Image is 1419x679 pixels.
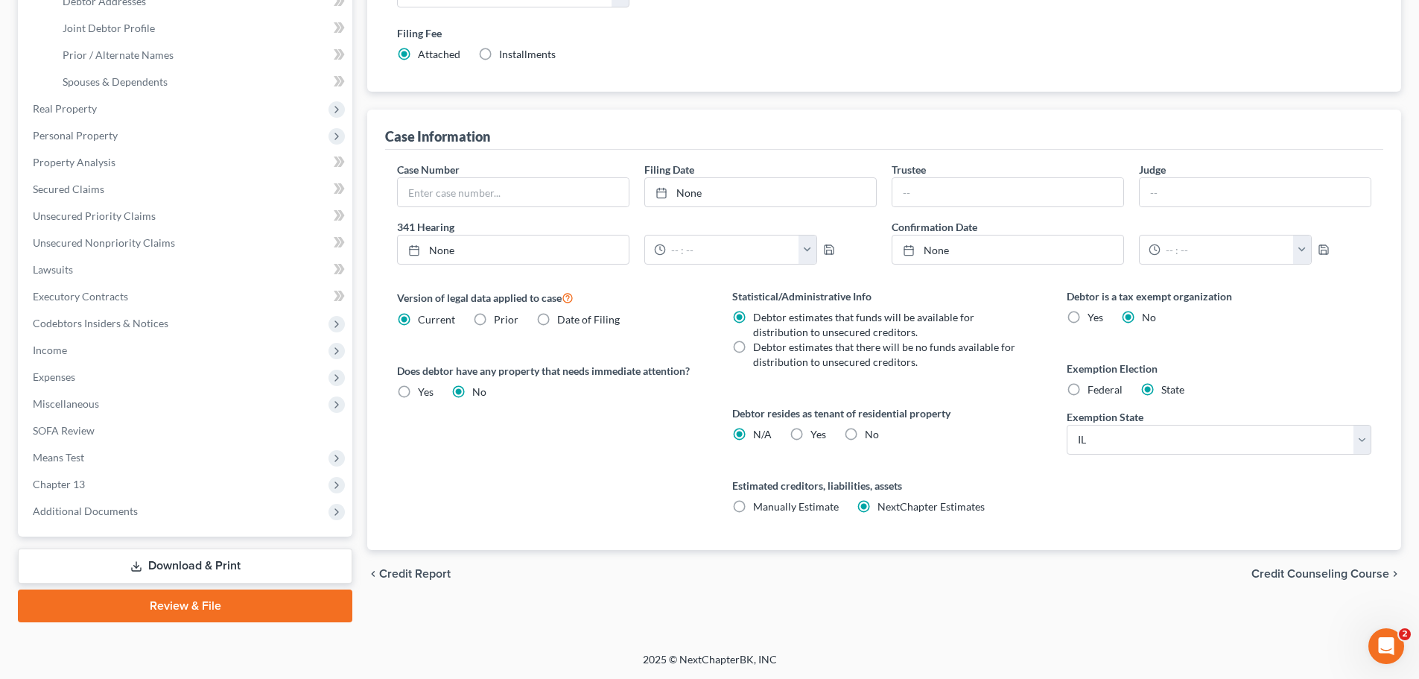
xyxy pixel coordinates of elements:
i: chevron_left [367,568,379,580]
span: Income [33,344,67,356]
div: Case Information [385,127,490,145]
a: Spouses & Dependents [51,69,352,95]
span: Means Test [33,451,84,464]
span: No [472,385,486,398]
span: Debtor estimates that funds will be available for distribution to unsecured creditors. [753,311,974,338]
a: Secured Claims [21,176,352,203]
a: None [892,236,1123,264]
a: None [398,236,629,264]
span: Miscellaneous [33,397,99,410]
span: State [1161,383,1184,396]
span: Prior [494,313,518,326]
label: Does debtor have any property that needs immediate attention? [397,363,702,379]
span: Installments [499,48,556,60]
span: Credit Report [379,568,451,580]
span: Unsecured Nonpriority Claims [33,236,175,249]
label: Estimated creditors, liabilities, assets [732,478,1037,493]
span: Lawsuits [33,263,73,276]
a: Lawsuits [21,256,352,283]
a: Joint Debtor Profile [51,15,352,42]
label: Trustee [892,162,926,177]
label: Case Number [397,162,460,177]
span: Manually Estimate [753,500,839,513]
span: No [1142,311,1156,323]
span: Executory Contracts [33,290,128,303]
label: Filing Date [644,162,694,177]
span: SOFA Review [33,424,95,437]
span: Yes [810,428,826,440]
span: Codebtors Insiders & Notices [33,317,168,329]
span: No [865,428,879,440]
label: Version of legal data applied to case [397,288,702,306]
div: 2025 © NextChapterBK, INC [285,652,1134,679]
label: Exemption Election [1067,361,1371,376]
span: N/A [753,428,772,440]
span: Expenses [33,370,75,383]
span: Attached [418,48,460,60]
span: Current [418,313,455,326]
label: Judge [1139,162,1166,177]
span: Secured Claims [33,183,104,195]
span: Property Analysis [33,156,115,168]
label: Filing Fee [397,25,1371,41]
label: Confirmation Date [884,219,1379,235]
a: Review & File [18,590,352,622]
input: -- : -- [666,236,799,264]
i: chevron_right [1389,568,1401,580]
span: Prior / Alternate Names [63,48,174,61]
button: chevron_left Credit Report [367,568,451,580]
span: 2 [1399,628,1411,640]
label: Debtor resides as tenant of residential property [732,405,1037,421]
label: Debtor is a tax exempt organization [1067,288,1371,304]
span: Yes [1088,311,1103,323]
span: Debtor estimates that there will be no funds available for distribution to unsecured creditors. [753,341,1015,368]
span: Spouses & Dependents [63,75,168,88]
span: Personal Property [33,129,118,142]
span: Federal [1088,383,1123,396]
label: 341 Hearing [390,219,884,235]
button: Credit Counseling Course chevron_right [1251,568,1401,580]
input: -- [892,178,1123,206]
input: -- [1140,178,1371,206]
span: Chapter 13 [33,478,85,490]
label: Statistical/Administrative Info [732,288,1037,304]
span: Date of Filing [557,313,620,326]
span: NextChapter Estimates [877,500,985,513]
a: SOFA Review [21,417,352,444]
input: -- : -- [1161,236,1294,264]
span: Yes [418,385,434,398]
span: Real Property [33,102,97,115]
input: Enter case number... [398,178,629,206]
a: Unsecured Priority Claims [21,203,352,230]
span: Unsecured Priority Claims [33,209,156,222]
a: None [645,178,876,206]
span: Credit Counseling Course [1251,568,1389,580]
span: Joint Debtor Profile [63,22,155,34]
a: Executory Contracts [21,283,352,310]
label: Exemption State [1067,409,1143,425]
a: Prior / Alternate Names [51,42,352,69]
span: Additional Documents [33,505,138,517]
a: Unsecured Nonpriority Claims [21,230,352,256]
a: Download & Print [18,549,352,584]
a: Property Analysis [21,149,352,176]
iframe: Intercom live chat [1368,628,1404,664]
